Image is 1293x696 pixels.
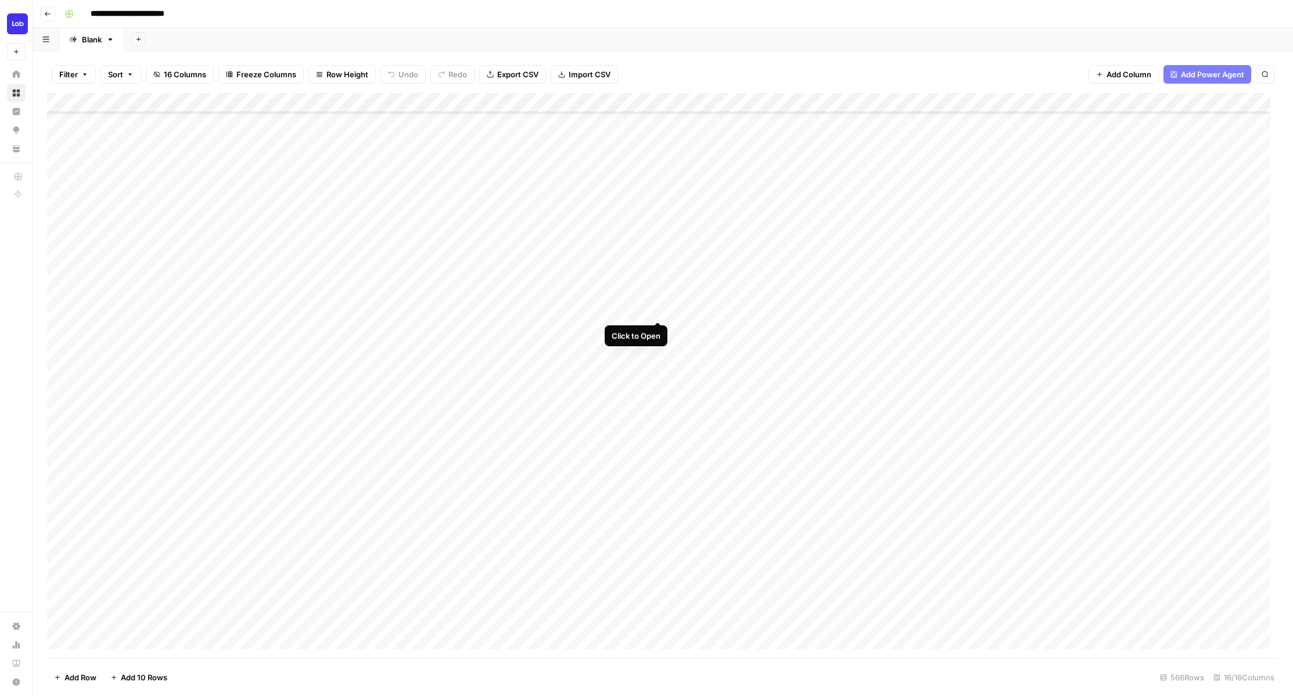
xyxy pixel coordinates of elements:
div: 566 Rows [1155,668,1209,687]
div: Blank [82,34,102,45]
div: 16/16 Columns [1209,668,1279,687]
button: Workspace: Lob [7,9,26,38]
span: 16 Columns [164,69,206,80]
span: Freeze Columns [236,69,296,80]
button: Import CSV [551,65,618,84]
button: Row Height [308,65,376,84]
span: Export CSV [497,69,538,80]
a: Learning Hub [7,654,26,673]
button: Sort [100,65,141,84]
span: Redo [448,69,467,80]
a: Blank [59,28,124,51]
span: Undo [398,69,418,80]
button: Redo [430,65,475,84]
span: Sort [108,69,123,80]
button: 16 Columns [146,65,214,84]
button: Filter [52,65,96,84]
a: Settings [7,617,26,636]
a: Opportunities [7,121,26,139]
span: Add Power Agent [1181,69,1244,80]
span: Row Height [326,69,368,80]
button: Add 10 Rows [103,668,174,687]
button: Export CSV [479,65,546,84]
button: Add Power Agent [1163,65,1251,84]
button: Add Row [47,668,103,687]
span: Filter [59,69,78,80]
button: Add Column [1089,65,1159,84]
span: Add Column [1107,69,1151,80]
span: Add Row [64,672,96,683]
a: Your Data [7,139,26,158]
a: Insights [7,102,26,121]
div: Click to Open [612,330,660,342]
a: Browse [7,84,26,102]
span: Add 10 Rows [121,672,167,683]
button: Help + Support [7,673,26,691]
button: Undo [380,65,426,84]
a: Usage [7,636,26,654]
button: Freeze Columns [218,65,304,84]
span: Import CSV [569,69,610,80]
img: Lob Logo [7,13,28,34]
a: Home [7,65,26,84]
